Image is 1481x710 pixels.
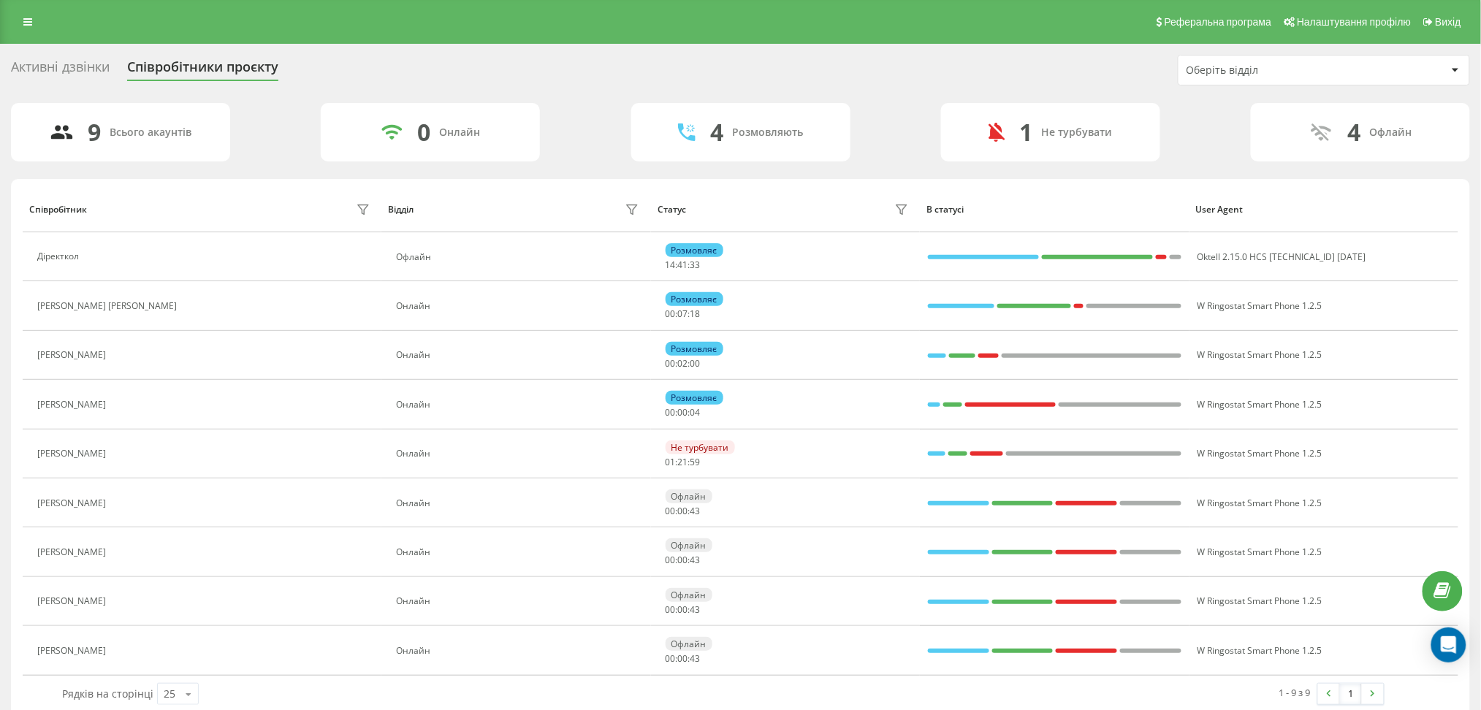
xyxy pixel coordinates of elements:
div: 9 [88,118,102,146]
div: Розмовляє [666,292,723,306]
div: Онлайн [396,400,642,410]
div: Співробітники проєкту [127,59,278,82]
span: 43 [690,603,701,616]
div: Офлайн [666,637,712,651]
div: 1 [1020,118,1033,146]
span: 00 [690,357,701,370]
div: [PERSON_NAME] [37,547,110,557]
div: : : [666,309,701,319]
div: Офлайн [666,588,712,602]
div: В статусі [927,205,1183,215]
a: 1 [1340,684,1362,704]
span: Налаштування профілю [1297,16,1411,28]
div: Онлайн [396,498,642,508]
div: : : [666,654,701,664]
div: Статус [658,205,686,215]
div: Активні дзвінки [11,59,110,82]
div: Не турбувати [666,440,735,454]
div: Онлайн [439,126,480,139]
span: 07 [678,308,688,320]
div: : : [666,506,701,516]
div: Open Intercom Messenger [1431,627,1466,663]
span: 00 [666,603,676,616]
div: 0 [417,118,430,146]
div: Не турбувати [1042,126,1113,139]
span: W Ringostat Smart Phone 1.2.5 [1198,348,1322,361]
span: 00 [666,357,676,370]
span: Вихід [1436,16,1461,28]
div: [PERSON_NAME] [37,646,110,656]
div: Розмовляє [666,391,723,405]
span: 00 [666,308,676,320]
span: 14 [666,259,676,271]
span: 43 [690,505,701,517]
span: W Ringostat Smart Phone 1.2.5 [1198,447,1322,459]
span: 04 [690,406,701,419]
div: : : [666,605,701,615]
div: Діректкол [37,251,83,262]
span: Рядків на сторінці [62,687,153,701]
span: 00 [666,505,676,517]
span: Реферальна програма [1165,16,1272,28]
span: 33 [690,259,701,271]
div: [PERSON_NAME] [37,448,110,459]
span: W Ringostat Smart Phone 1.2.5 [1198,398,1322,411]
span: 43 [690,554,701,566]
div: Офлайн [396,252,642,262]
span: 00 [678,505,688,517]
div: Онлайн [396,301,642,311]
div: Офлайн [666,489,712,503]
div: [PERSON_NAME] [37,596,110,606]
span: 18 [690,308,701,320]
div: Всього акаунтів [110,126,192,139]
div: Співробітник [29,205,87,215]
div: Онлайн [396,596,642,606]
div: Розмовляє [666,243,723,257]
div: [PERSON_NAME] [37,400,110,410]
div: 1 - 9 з 9 [1279,685,1311,700]
div: [PERSON_NAME] [37,350,110,360]
div: Розмовляють [732,126,803,139]
span: 41 [678,259,688,271]
div: Офлайн [666,538,712,552]
span: W Ringostat Smart Phone 1.2.5 [1198,644,1322,657]
div: : : [666,260,701,270]
span: 00 [666,554,676,566]
span: W Ringostat Smart Phone 1.2.5 [1198,299,1322,312]
span: 00 [678,652,688,665]
div: 25 [164,687,175,701]
span: W Ringostat Smart Phone 1.2.5 [1198,497,1322,509]
div: : : [666,555,701,565]
div: : : [666,457,701,467]
div: [PERSON_NAME] [37,498,110,508]
div: [PERSON_NAME] [PERSON_NAME] [37,301,180,311]
div: 4 [1348,118,1361,146]
div: Онлайн [396,547,642,557]
span: W Ringostat Smart Phone 1.2.5 [1198,595,1322,607]
div: User Agent [1196,205,1452,215]
div: Оберіть відділ [1187,64,1361,77]
span: Oktell 2.15.0 HCS [TECHNICAL_ID] [DATE] [1198,251,1366,263]
span: 43 [690,652,701,665]
span: 00 [666,652,676,665]
span: 59 [690,456,701,468]
div: : : [666,359,701,369]
div: Онлайн [396,350,642,360]
span: 01 [666,456,676,468]
div: Офлайн [1370,126,1412,139]
span: 00 [678,406,688,419]
span: W Ringostat Smart Phone 1.2.5 [1198,546,1322,558]
div: Відділ [389,205,414,215]
div: : : [666,408,701,418]
span: 00 [666,406,676,419]
div: Розмовляє [666,342,723,356]
span: 21 [678,456,688,468]
div: Онлайн [396,448,642,459]
div: Онлайн [396,646,642,656]
span: 00 [678,554,688,566]
span: 02 [678,357,688,370]
div: 4 [710,118,723,146]
span: 00 [678,603,688,616]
